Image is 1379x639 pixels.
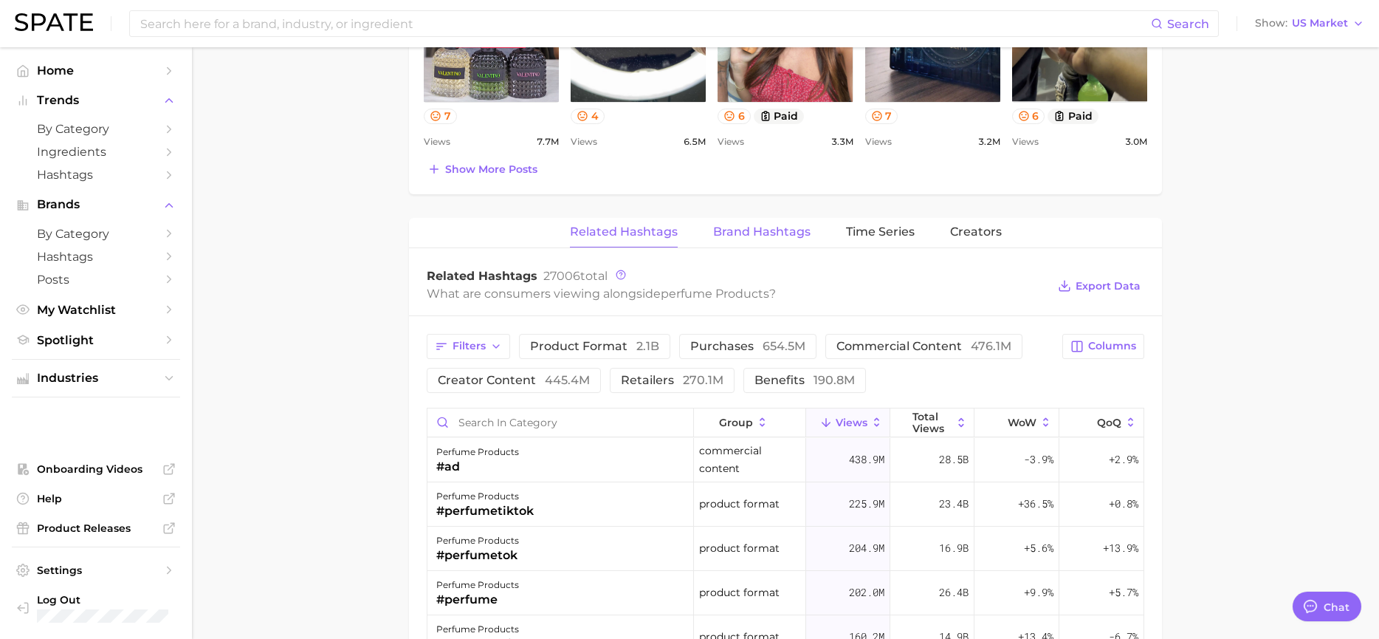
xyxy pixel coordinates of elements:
span: 2.1b [636,339,659,353]
button: 7 [865,109,898,124]
span: 3.3m [831,133,853,151]
img: SPATE [15,13,93,31]
span: Brands [37,198,155,211]
span: +36.5% [1018,495,1053,513]
span: Filters [453,340,486,352]
a: Hashtags [12,245,180,268]
span: Time Series [846,225,915,239]
span: Creators [950,225,1002,239]
span: Settings [37,564,155,577]
span: Views [865,133,892,151]
span: product format [699,495,780,513]
button: Views [806,409,890,437]
span: 476.1m [971,339,1011,353]
span: Views [718,133,744,151]
span: Posts [37,273,155,287]
a: Spotlight [12,329,180,352]
span: +2.9% [1109,451,1138,468]
div: #perfume [436,591,519,609]
span: Show more posts [445,163,537,176]
span: +5.6% [1024,539,1053,557]
div: perfume products [436,488,534,505]
span: Total Views [912,411,952,434]
span: Show [1255,19,1287,27]
button: paid [1048,109,1098,124]
a: Hashtags [12,163,180,186]
button: perfume products#perfumetokproduct format204.9m16.9b+5.6%+13.9% [427,527,1144,571]
span: +9.9% [1024,584,1053,601]
span: creator content [438,375,590,386]
button: Brands [12,194,180,216]
a: My Watchlist [12,298,180,321]
span: 438.9m [849,451,884,468]
div: #perfumetiktok [436,502,534,520]
button: QoQ [1059,409,1144,437]
span: +13.9% [1103,539,1138,557]
span: Views [1012,133,1039,151]
button: Industries [12,367,180,389]
span: product format [699,539,780,557]
button: 6 [718,109,751,124]
a: by Category [12,117,180,140]
span: product format [699,584,780,601]
span: 190.8m [814,373,855,387]
span: Columns [1088,340,1136,352]
button: 4 [571,109,605,124]
input: Search here for a brand, industry, or ingredient [139,11,1151,36]
span: Onboarding Videos [37,462,155,476]
a: Log out. Currently logged in with e-mail jenine.guerriero@givaudan.com. [12,589,180,627]
span: 27006 [543,269,580,283]
span: by Category [37,122,155,136]
span: commercial content [836,341,1011,352]
span: Industries [37,372,155,385]
span: Product Releases [37,522,155,535]
span: total [543,269,608,283]
span: Brand Hashtags [713,225,811,239]
span: retailers [621,375,723,386]
a: Onboarding Videos [12,458,180,480]
span: Related Hashtags [570,225,678,239]
a: Settings [12,559,180,581]
span: benefits [754,375,855,386]
span: 204.9m [849,539,884,557]
span: +5.7% [1109,584,1138,601]
div: perfume products [436,576,519,594]
span: 23.4b [939,495,969,513]
span: Hashtags [37,168,155,182]
div: #ad [436,458,519,476]
button: Show more posts [424,159,541,180]
span: 3.0m [1125,133,1147,151]
span: WoW [1008,417,1036,428]
span: Views [571,133,597,151]
button: perfume products#perfumetiktokproduct format225.9m23.4b+36.5%+0.8% [427,482,1144,527]
a: Product Releases [12,517,180,539]
span: +0.8% [1109,495,1138,513]
span: commercial content [699,442,800,477]
span: 28.5b [939,451,969,468]
span: group [719,417,753,428]
button: WoW [974,409,1059,437]
span: purchases [690,341,805,352]
button: perfume products#adcommercial content438.9m28.5b-3.9%+2.9% [427,438,1144,482]
span: product format [530,341,659,352]
input: Search in category [427,409,693,437]
button: Trends [12,89,180,112]
button: perfume products#perfumeproduct format202.0m26.4b+9.9%+5.7% [427,571,1144,615]
button: Export Data [1054,276,1144,296]
span: 225.9m [849,495,884,513]
button: Columns [1062,334,1144,359]
button: group [694,409,806,437]
span: 3.2m [978,133,1000,151]
span: 7.7m [537,133,559,151]
span: Ingredients [37,145,155,159]
span: Trends [37,94,155,107]
span: Hashtags [37,250,155,264]
span: Search [1167,17,1209,31]
button: ShowUS Market [1251,14,1368,33]
span: Help [37,492,155,505]
span: 445.4m [545,373,590,387]
button: paid [754,109,805,124]
span: by Category [37,227,155,241]
div: #perfumetok [436,547,519,564]
button: Total Views [890,409,974,437]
